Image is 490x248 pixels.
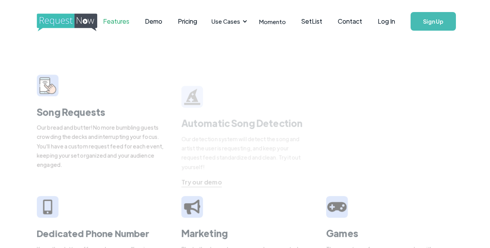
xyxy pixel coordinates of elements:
[37,227,150,239] strong: Dedicated Phone Number
[330,9,370,33] a: Contact
[37,14,112,31] img: requestnow logo
[181,227,228,239] strong: Marketing
[327,199,347,215] img: video game
[294,9,330,33] a: SetList
[137,9,170,33] a: Demo
[251,10,294,33] a: Momento
[43,199,52,215] img: iphone
[181,134,308,171] div: Our detection system will detect the song and artist the user is requesting, and keep your reques...
[326,227,358,239] strong: Games
[37,14,76,29] a: home
[37,106,105,118] strong: Song Requests
[211,17,240,26] div: Use Cases
[181,177,222,187] div: Try our demo
[411,12,456,31] a: Sign Up
[37,123,164,169] div: Our bread and butter! No more bumbling guests crowding the decks and interrupting your focus. You...
[184,88,200,105] img: wizard hat
[181,177,222,187] a: Try our demo
[95,9,137,33] a: Features
[39,77,56,94] img: smarphone
[207,9,249,33] div: Use Cases
[170,9,205,33] a: Pricing
[370,8,403,35] a: Log In
[181,117,303,129] strong: Automatic Song Detection
[184,200,200,214] img: megaphone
